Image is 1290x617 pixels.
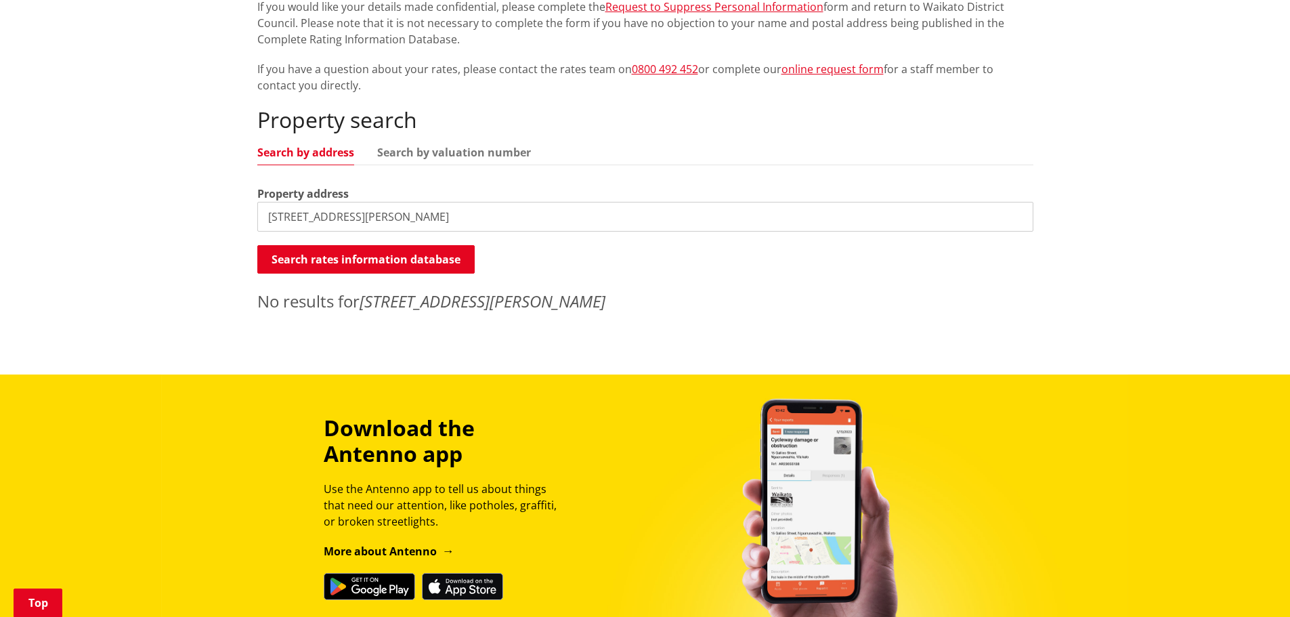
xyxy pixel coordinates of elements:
[257,61,1033,93] p: If you have a question about your rates, please contact the rates team on or complete our for a s...
[422,573,503,600] img: Download on the App Store
[14,589,62,617] a: Top
[324,573,415,600] img: Get it on Google Play
[781,62,884,77] a: online request form
[324,544,454,559] a: More about Antenno
[324,481,569,530] p: Use the Antenno app to tell us about things that need our attention, like potholes, graffiti, or ...
[257,147,354,158] a: Search by address
[632,62,698,77] a: 0800 492 452
[257,107,1033,133] h2: Property search
[257,245,475,274] button: Search rates information database
[1228,560,1276,609] iframe: Messenger Launcher
[257,289,1033,314] p: No results for
[360,290,605,312] em: [STREET_ADDRESS][PERSON_NAME]
[257,202,1033,232] input: e.g. Duke Street NGARUAWAHIA
[324,415,569,467] h3: Download the Antenno app
[257,186,349,202] label: Property address
[377,147,531,158] a: Search by valuation number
